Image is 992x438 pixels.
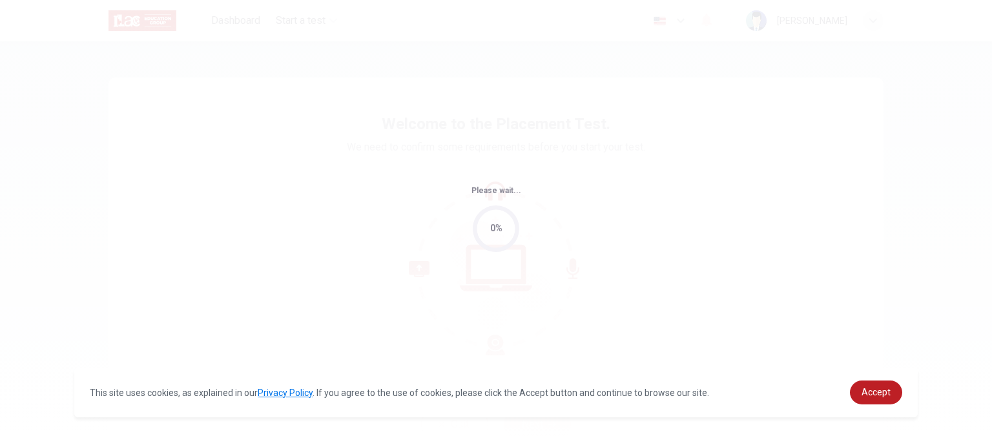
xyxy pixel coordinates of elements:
div: cookieconsent [74,368,918,417]
span: This site uses cookies, as explained in our . If you agree to the use of cookies, please click th... [90,388,709,398]
a: dismiss cookie message [850,381,902,404]
a: Privacy Policy [258,388,313,398]
span: Accept [862,387,891,397]
span: Please wait... [471,186,521,195]
div: 0% [490,221,502,236]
